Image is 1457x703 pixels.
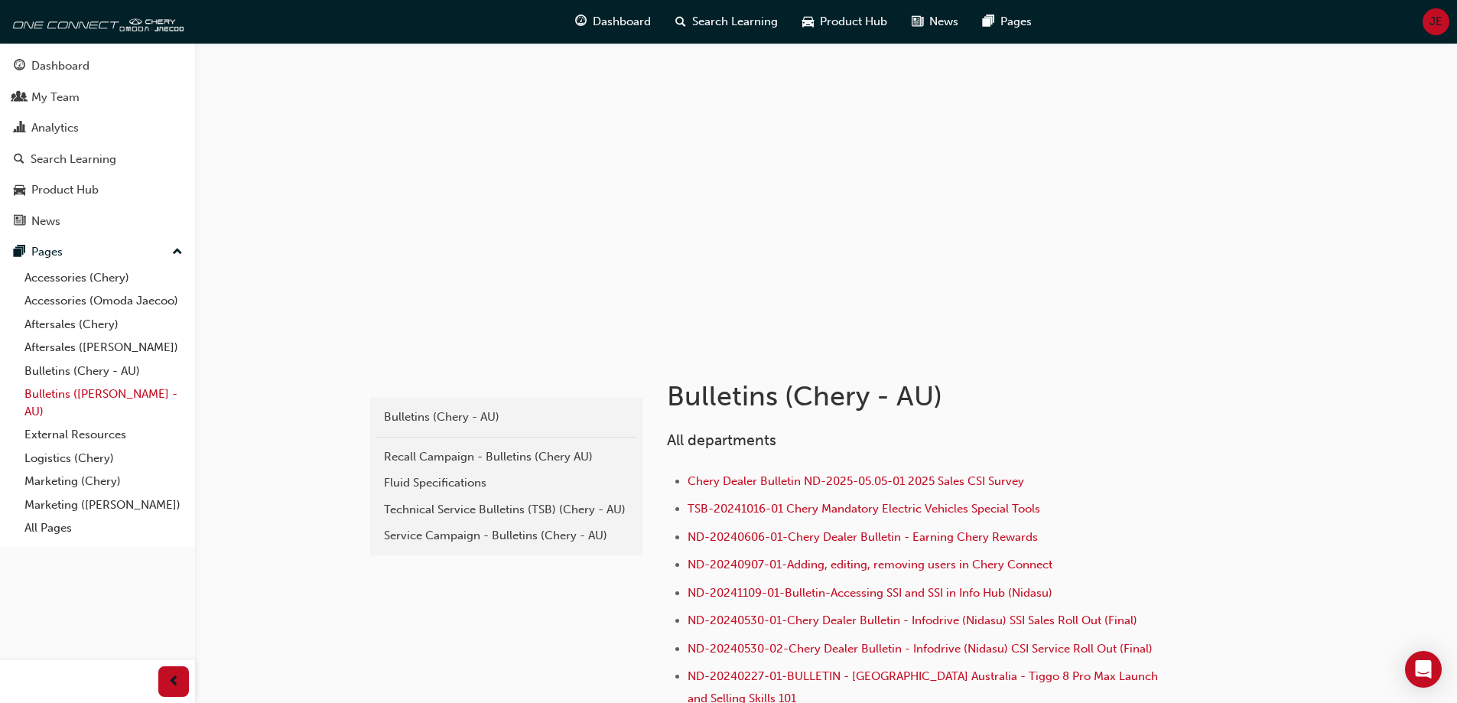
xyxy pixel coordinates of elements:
a: pages-iconPages [971,6,1044,37]
a: Marketing (Chery) [18,470,189,493]
a: Aftersales (Chery) [18,313,189,337]
a: Analytics [6,114,189,142]
a: All Pages [18,516,189,540]
button: JE [1423,8,1449,35]
a: Technical Service Bulletins (TSB) (Chery - AU) [376,496,636,523]
a: ND-20240530-01-Chery Dealer Bulletin - Infodrive (Nidasu) SSI Sales Roll Out (Final) [688,613,1137,627]
span: prev-icon [168,672,180,692]
a: ND-20241109-01-Bulletin-Accessing SSI and SSI in Info Hub (Nidasu) [688,586,1052,600]
a: Fluid Specifications [376,470,636,496]
span: All departments [667,431,776,449]
a: My Team [6,83,189,112]
img: oneconnect [8,6,184,37]
span: people-icon [14,91,25,105]
a: Marketing ([PERSON_NAME]) [18,493,189,517]
a: ND-20240530-02-Chery Dealer Bulletin - Infodrive (Nidasu) CSI Service Roll Out (Final) [688,642,1153,656]
h1: Bulletins (Chery - AU) [667,379,1169,413]
a: Search Learning [6,145,189,174]
a: ND-20240907-01-Adding, editing, removing users in Chery Connect [688,558,1052,571]
a: Recall Campaign - Bulletins (Chery AU) [376,444,636,470]
div: Open Intercom Messenger [1405,651,1442,688]
a: News [6,207,189,236]
a: Chery Dealer Bulletin ND-2025-05.05-01 2025 Sales CSI Survey [688,474,1024,488]
a: TSB-20241016-01 Chery Mandatory Electric Vehicles Special Tools [688,502,1040,516]
div: News [31,213,60,230]
span: pages-icon [983,12,994,31]
span: news-icon [14,215,25,229]
div: Analytics [31,119,79,137]
span: news-icon [912,12,923,31]
a: search-iconSearch Learning [663,6,790,37]
span: search-icon [675,12,686,31]
span: search-icon [14,153,24,167]
a: Service Campaign - Bulletins (Chery - AU) [376,522,636,549]
button: Pages [6,238,189,266]
a: news-iconNews [899,6,971,37]
a: Dashboard [6,52,189,80]
span: pages-icon [14,246,25,259]
span: guage-icon [14,60,25,73]
span: car-icon [14,184,25,197]
span: Product Hub [820,13,887,31]
a: External Resources [18,423,189,447]
button: DashboardMy TeamAnalyticsSearch LearningProduct HubNews [6,49,189,238]
a: Product Hub [6,176,189,204]
a: Accessories (Chery) [18,266,189,290]
div: Bulletins (Chery - AU) [384,408,629,426]
a: Bulletins (Chery - AU) [376,404,636,431]
span: up-icon [172,242,183,262]
a: Aftersales ([PERSON_NAME]) [18,336,189,360]
div: Service Campaign - Bulletins (Chery - AU) [384,527,629,545]
div: Fluid Specifications [384,474,629,492]
div: Pages [31,243,63,261]
a: Bulletins ([PERSON_NAME] - AU) [18,382,189,423]
span: chart-icon [14,122,25,135]
a: ND-20240606-01-Chery Dealer Bulletin - Earning Chery Rewards [688,530,1038,544]
a: guage-iconDashboard [563,6,663,37]
a: Accessories (Omoda Jaecoo) [18,289,189,313]
div: Search Learning [31,151,116,168]
span: guage-icon [575,12,587,31]
div: Technical Service Bulletins (TSB) (Chery - AU) [384,501,629,519]
span: News [929,13,958,31]
a: Logistics (Chery) [18,447,189,470]
span: Search Learning [692,13,778,31]
span: car-icon [802,12,814,31]
span: Dashboard [593,13,651,31]
a: car-iconProduct Hub [790,6,899,37]
span: JE [1429,13,1442,31]
div: Product Hub [31,181,99,199]
div: Dashboard [31,57,89,75]
div: My Team [31,89,80,106]
div: Recall Campaign - Bulletins (Chery AU) [384,448,629,466]
span: Pages [1000,13,1032,31]
a: Bulletins (Chery - AU) [18,360,189,383]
